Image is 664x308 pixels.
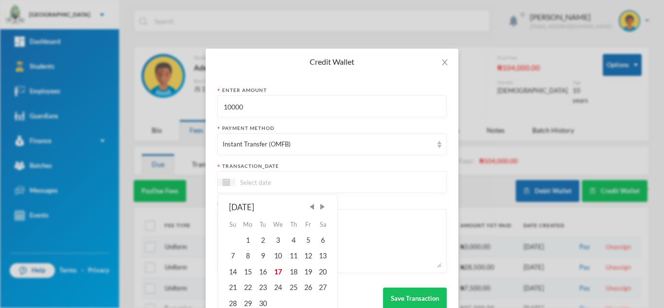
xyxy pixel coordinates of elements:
div: Sat Sep 20 2025 [315,264,330,280]
abbr: Tuesday [260,221,266,228]
div: Wed Sep 17 2025 [270,264,286,280]
div: Thu Sep 25 2025 [286,280,300,295]
div: Mon Sep 15 2025 [240,264,256,280]
div: Tue Sep 09 2025 [255,248,270,264]
div: Sat Sep 13 2025 [315,248,330,264]
div: Fri Sep 05 2025 [301,233,315,248]
div: Tue Sep 23 2025 [255,280,270,295]
div: Note [217,200,447,208]
div: Thu Sep 04 2025 [286,233,300,248]
input: Select date [235,177,317,188]
div: Mon Sep 22 2025 [240,280,256,295]
div: Sat Sep 06 2025 [315,233,330,248]
div: Wed Sep 24 2025 [270,280,286,295]
div: Tue Sep 02 2025 [255,233,270,248]
div: Instant Transfer (OMFB) [223,140,433,149]
span: Previous Month [308,202,316,211]
abbr: Monday [243,221,252,228]
button: Close [431,49,458,76]
abbr: Sunday [229,221,236,228]
div: Fri Sep 19 2025 [301,264,315,280]
div: Payment Method [217,125,447,132]
div: Tue Sep 16 2025 [255,264,270,280]
div: [DATE] [229,201,327,214]
abbr: Saturday [320,221,326,228]
div: Fri Sep 26 2025 [301,280,315,295]
span: Next Month [318,202,327,211]
div: Fri Sep 12 2025 [301,248,315,264]
button: Cancel [217,293,244,304]
div: Sat Sep 27 2025 [315,280,330,295]
div: Sun Sep 07 2025 [225,248,240,264]
div: Wed Sep 10 2025 [270,248,286,264]
abbr: Friday [305,221,311,228]
div: Sun Sep 14 2025 [225,264,240,280]
div: Wed Sep 03 2025 [270,233,286,248]
abbr: Wednesday [273,221,283,228]
div: Thu Sep 18 2025 [286,264,300,280]
div: Sun Sep 21 2025 [225,280,240,295]
div: Credit Wallet [217,56,447,67]
div: Thu Sep 11 2025 [286,248,300,264]
i: icon: close [441,58,449,66]
div: transaction_date [217,163,447,170]
div: Enter Amount [217,87,447,94]
div: Mon Sep 08 2025 [240,248,256,264]
abbr: Thursday [290,221,297,228]
div: Mon Sep 01 2025 [240,233,256,248]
